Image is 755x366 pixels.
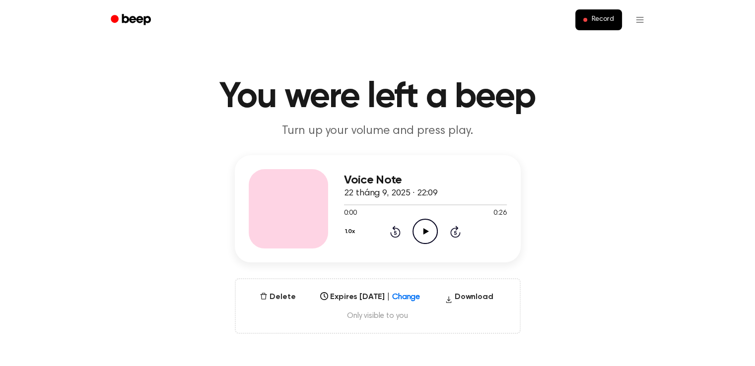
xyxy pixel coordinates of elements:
[344,223,359,240] button: 1.0x
[344,189,438,198] span: 22 tháng 9, 2025 · 22:09
[104,10,160,30] a: Beep
[187,123,568,139] p: Turn up your volume and press play.
[124,79,632,115] h1: You were left a beep
[591,15,614,24] span: Record
[256,291,299,303] button: Delete
[628,8,652,32] button: Open menu
[344,208,357,219] span: 0:00
[493,208,506,219] span: 0:26
[441,291,497,307] button: Download
[344,174,507,187] h3: Voice Note
[248,311,508,321] span: Only visible to you
[575,9,621,30] button: Record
